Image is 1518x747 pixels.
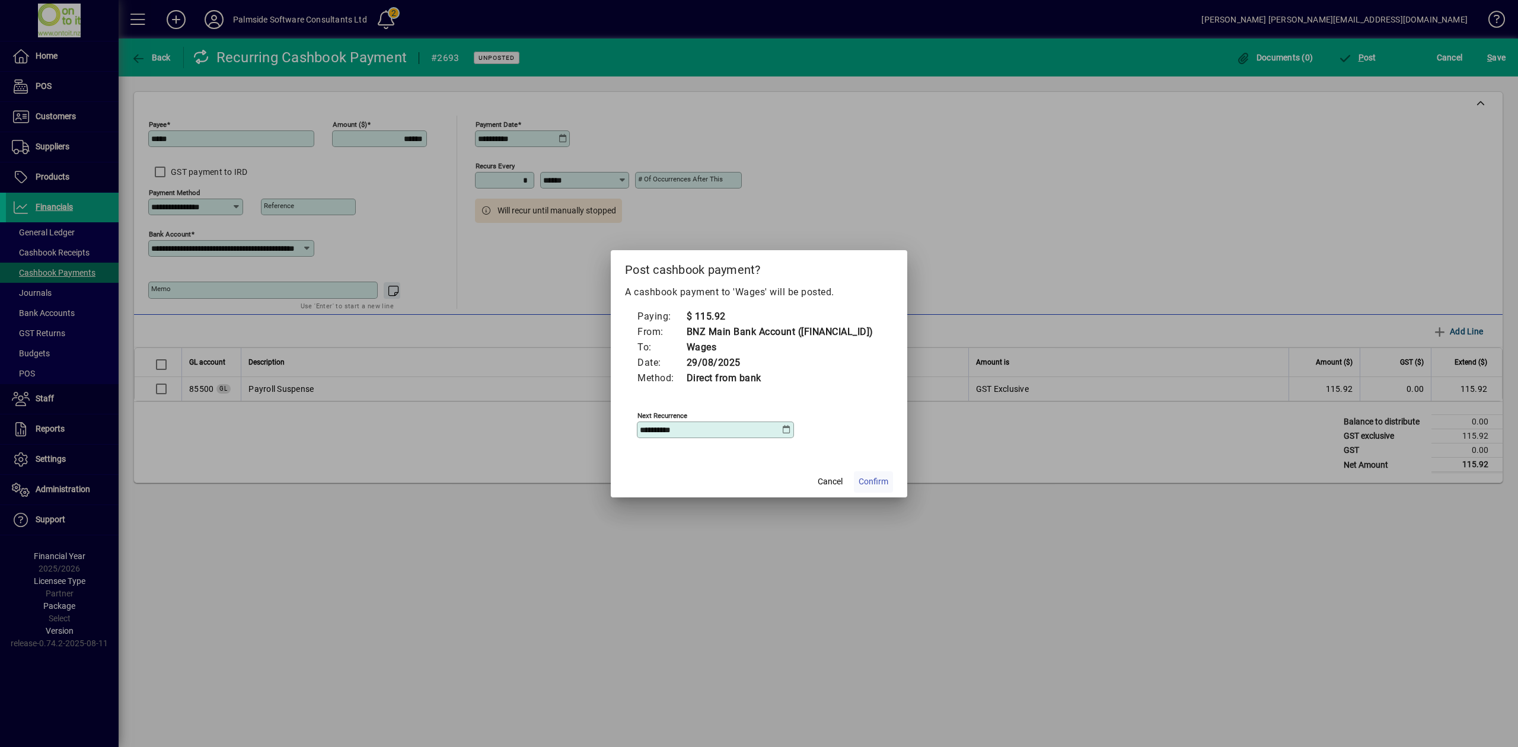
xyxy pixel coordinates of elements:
span: Cancel [818,475,843,488]
span: Confirm [859,475,888,488]
td: To: [637,340,686,355]
h2: Post cashbook payment? [611,250,907,285]
td: From: [637,324,686,340]
p: A cashbook payment to 'Wages' will be posted. [625,285,893,299]
td: Method: [637,371,686,386]
mat-label: Next recurrence [637,411,687,419]
td: $ 115.92 [686,309,873,324]
td: Direct from bank [686,371,873,386]
td: Wages [686,340,873,355]
td: BNZ Main Bank Account ([FINANCIAL_ID]) [686,324,873,340]
td: Paying: [637,309,686,324]
button: Confirm [854,471,893,493]
td: 29/08/2025 [686,355,873,371]
td: Date: [637,355,686,371]
button: Cancel [811,471,849,493]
